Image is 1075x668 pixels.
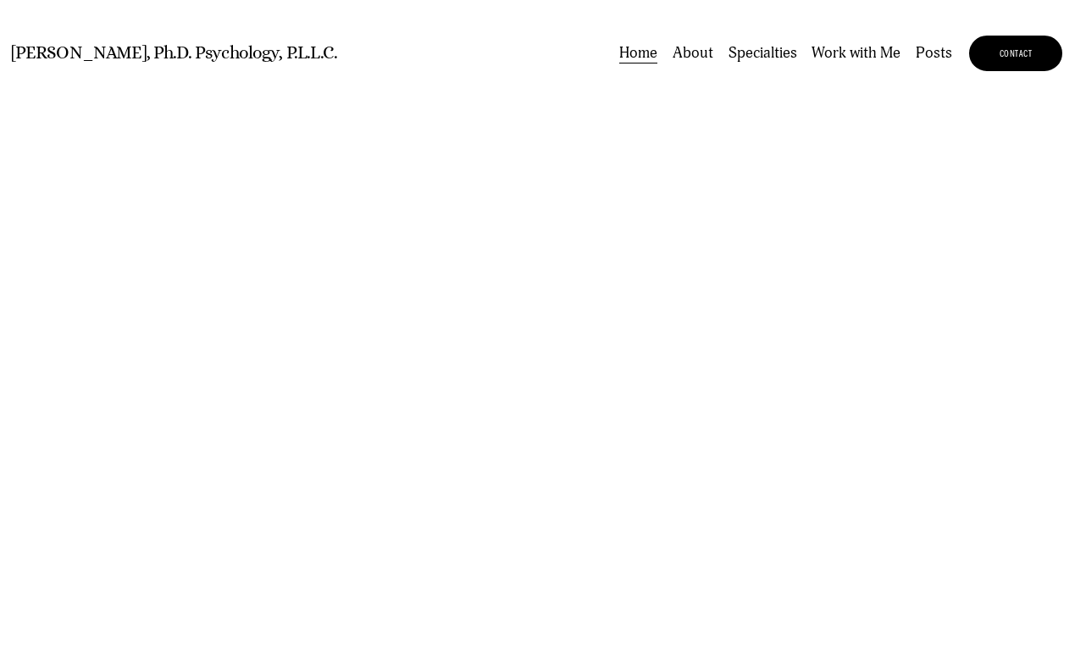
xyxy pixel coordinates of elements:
[916,41,952,64] a: Posts
[967,34,1064,74] a: CONTACT
[619,41,657,64] a: Home
[453,350,975,443] p: Perhaps you’ve been noticing an increase in anxiety or situational stressors for some time, or yo...
[21,54,662,168] h1: Therapy for adults, adolescents, and families
[453,453,975,569] p: Maybe you’re navigating these feelings for the first time, or you’ve noticed that they are interf...
[11,42,337,63] a: [PERSON_NAME], Ph.D. Psychology, P.L.L.C.
[673,41,713,64] a: About
[21,211,489,251] p: Offering [MEDICAL_DATA] services to residents of [GEOGRAPHIC_DATA] and all PSYPACT participating ...
[729,41,797,64] a: folder dropdown
[812,41,900,64] a: Work with Me
[729,43,797,63] span: Specialties
[11,350,400,538] h2: Helping you cultivate a more aligned, connected, and cognizant life.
